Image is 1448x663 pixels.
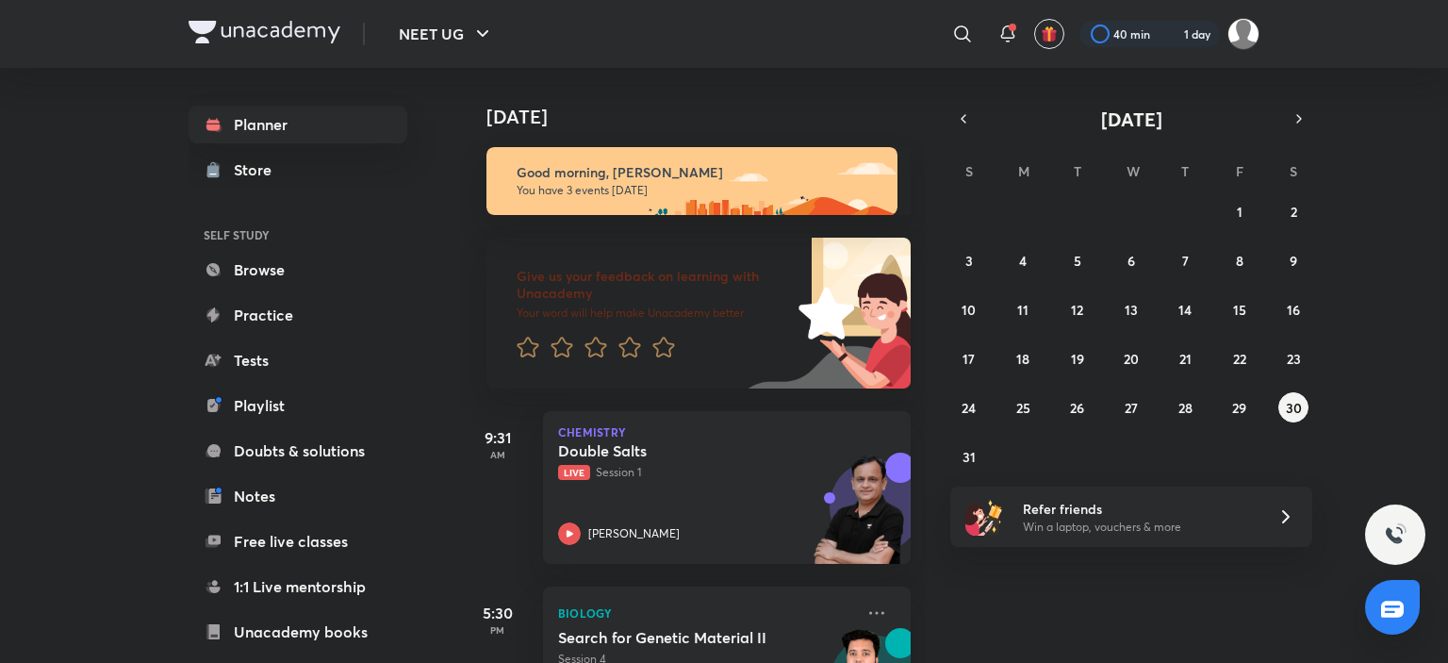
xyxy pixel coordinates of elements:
abbr: August 2, 2025 [1291,203,1297,221]
abbr: August 20, 2025 [1124,350,1139,368]
abbr: August 13, 2025 [1125,301,1138,319]
p: You have 3 events [DATE] [517,183,880,198]
img: streak [1161,25,1180,43]
abbr: Friday [1236,162,1243,180]
abbr: August 19, 2025 [1071,350,1084,368]
p: Session 1 [558,464,854,481]
abbr: August 22, 2025 [1233,350,1246,368]
a: Doubts & solutions [189,432,407,470]
button: August 8, 2025 [1225,245,1255,275]
button: August 4, 2025 [1008,245,1038,275]
a: Unacademy books [189,613,407,651]
button: August 13, 2025 [1116,294,1146,324]
abbr: August 23, 2025 [1287,350,1301,368]
abbr: August 31, 2025 [963,448,976,466]
a: Playlist [189,387,407,424]
p: [PERSON_NAME] [588,525,680,542]
abbr: Sunday [965,162,973,180]
button: August 3, 2025 [954,245,984,275]
button: August 25, 2025 [1008,392,1038,423]
abbr: August 29, 2025 [1232,399,1246,417]
button: August 2, 2025 [1278,196,1308,226]
button: [DATE] [977,106,1286,132]
abbr: August 25, 2025 [1016,399,1030,417]
img: Kebir Hasan Sk [1227,18,1259,50]
img: ttu [1384,523,1407,546]
h5: Double Salts [558,441,793,460]
abbr: August 5, 2025 [1074,252,1081,270]
h6: Refer friends [1023,499,1255,519]
button: August 29, 2025 [1225,392,1255,423]
abbr: Monday [1018,162,1029,180]
a: Planner [189,106,407,143]
button: August 22, 2025 [1225,343,1255,373]
img: feedback_image [734,238,911,389]
a: Company Logo [189,21,340,48]
button: August 15, 2025 [1225,294,1255,324]
p: AM [460,449,535,460]
button: August 28, 2025 [1170,392,1200,423]
h6: Give us your feedback on learning with Unacademy [517,268,792,302]
button: avatar [1034,19,1064,49]
h5: 5:30 [460,602,535,624]
h5: 9:31 [460,426,535,449]
p: Your word will help make Unacademy better [517,306,792,321]
div: Store [234,158,283,181]
abbr: August 21, 2025 [1179,350,1192,368]
img: avatar [1041,25,1058,42]
p: Win a laptop, vouchers & more [1023,519,1255,536]
abbr: August 24, 2025 [962,399,976,417]
img: Company Logo [189,21,340,43]
button: August 16, 2025 [1278,294,1308,324]
abbr: August 27, 2025 [1125,399,1138,417]
button: August 12, 2025 [1062,294,1093,324]
a: Browse [189,251,407,289]
abbr: August 26, 2025 [1070,399,1084,417]
abbr: August 28, 2025 [1178,399,1193,417]
a: Practice [189,296,407,334]
p: PM [460,624,535,636]
abbr: August 18, 2025 [1016,350,1029,368]
abbr: Saturday [1290,162,1297,180]
p: Chemistry [558,426,896,438]
button: August 20, 2025 [1116,343,1146,373]
button: August 27, 2025 [1116,392,1146,423]
button: August 6, 2025 [1116,245,1146,275]
abbr: August 17, 2025 [963,350,975,368]
h6: SELF STUDY [189,219,407,251]
a: Notes [189,477,407,515]
button: August 1, 2025 [1225,196,1255,226]
a: Free live classes [189,522,407,560]
button: August 26, 2025 [1062,392,1093,423]
img: referral [965,498,1003,536]
button: August 23, 2025 [1278,343,1308,373]
button: August 24, 2025 [954,392,984,423]
abbr: August 6, 2025 [1127,252,1135,270]
abbr: August 3, 2025 [965,252,973,270]
h4: [DATE] [486,106,930,128]
abbr: Tuesday [1074,162,1081,180]
abbr: Thursday [1181,162,1189,180]
span: Live [558,465,590,480]
button: August 19, 2025 [1062,343,1093,373]
h5: Search for Genetic Material II [558,628,793,647]
button: August 17, 2025 [954,343,984,373]
abbr: August 1, 2025 [1237,203,1242,221]
button: August 31, 2025 [954,441,984,472]
img: unacademy [807,453,911,583]
button: August 9, 2025 [1278,245,1308,275]
abbr: August 14, 2025 [1178,301,1192,319]
button: August 18, 2025 [1008,343,1038,373]
img: morning [486,147,897,215]
button: NEET UG [387,15,505,53]
button: August 10, 2025 [954,294,984,324]
abbr: August 12, 2025 [1071,301,1083,319]
h6: Good morning, [PERSON_NAME] [517,164,880,181]
p: Biology [558,602,854,624]
abbr: August 16, 2025 [1287,301,1300,319]
a: Tests [189,341,407,379]
button: August 21, 2025 [1170,343,1200,373]
button: August 30, 2025 [1278,392,1308,423]
abbr: August 30, 2025 [1286,399,1302,417]
abbr: August 4, 2025 [1019,252,1027,270]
